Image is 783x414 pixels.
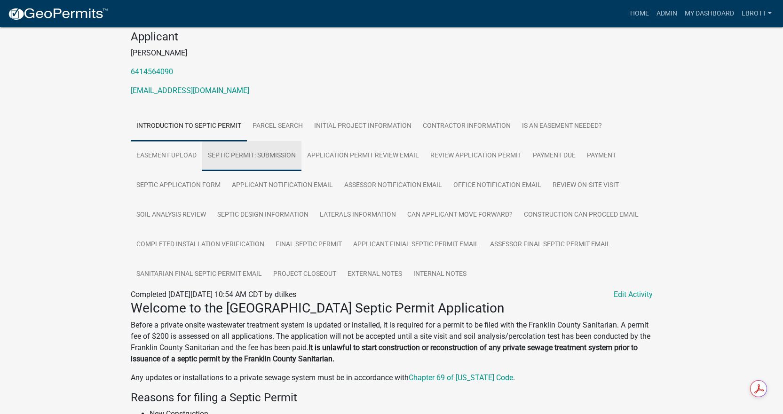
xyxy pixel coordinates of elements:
a: Completed Installation Verification [131,230,270,260]
p: [PERSON_NAME] [131,47,653,59]
a: Final Septic Permit [270,230,348,260]
a: Construction Can Proceed Email [518,200,644,230]
strong: It is unlawful to start construction or reconstruction of any private sewage treatment system pri... [131,343,638,363]
a: Admin [653,5,681,23]
a: Septic Application Form [131,171,226,201]
a: Application Permit Review Email [301,141,425,171]
p: Before a private onsite wastewater treatment system is updated or installed, it is required for a... [131,320,653,365]
h4: Reasons for filing a Septic Permit [131,391,653,405]
a: [EMAIL_ADDRESS][DOMAIN_NAME] [131,86,249,95]
a: My Dashboard [681,5,738,23]
a: Is an Easement Needed? [516,111,608,141]
a: Soil Analysis Review [131,200,212,230]
a: Review On-site Visit [547,171,625,201]
a: Contractor Information [417,111,516,141]
a: Initial Project Information [308,111,417,141]
a: Septic Design Information [212,200,314,230]
h4: Applicant [131,30,653,44]
span: Completed [DATE][DATE] 10:54 AM CDT by dtilkes [131,290,296,299]
a: Assessor Final Septic Permit Email [484,230,616,260]
h3: Welcome to the [GEOGRAPHIC_DATA] Septic Permit Application [131,300,653,316]
a: Laterals Information [314,200,402,230]
a: Easement Upload [131,141,202,171]
a: Home [626,5,653,23]
a: Chapter 69 of [US_STATE] Code [409,373,513,382]
a: Applicant Finial Septic Permit Email [348,230,484,260]
a: Payment Due [527,141,581,171]
a: Office Notification Email [448,171,547,201]
a: External Notes [342,259,408,289]
a: 6414564090 [131,67,173,76]
p: Any updates or installations to a private sewage system must be in accordance with . [131,372,653,383]
a: Can Applicant Move Forward? [402,200,518,230]
a: Edit Activity [614,289,653,300]
a: Assessor Notification Email [339,171,448,201]
a: Parcel search [247,111,308,141]
a: Project Closeout [268,259,342,289]
a: Internal Notes [408,259,472,289]
a: Sanitarian Final Septic Permit Email [131,259,268,289]
a: Septic Permit: Submission [202,141,301,171]
a: Review Application Permit [425,141,527,171]
a: Lbrott [738,5,775,23]
a: Payment [581,141,622,171]
a: Applicant Notification Email [226,171,339,201]
a: Introduction to Septic Permit [131,111,247,141]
